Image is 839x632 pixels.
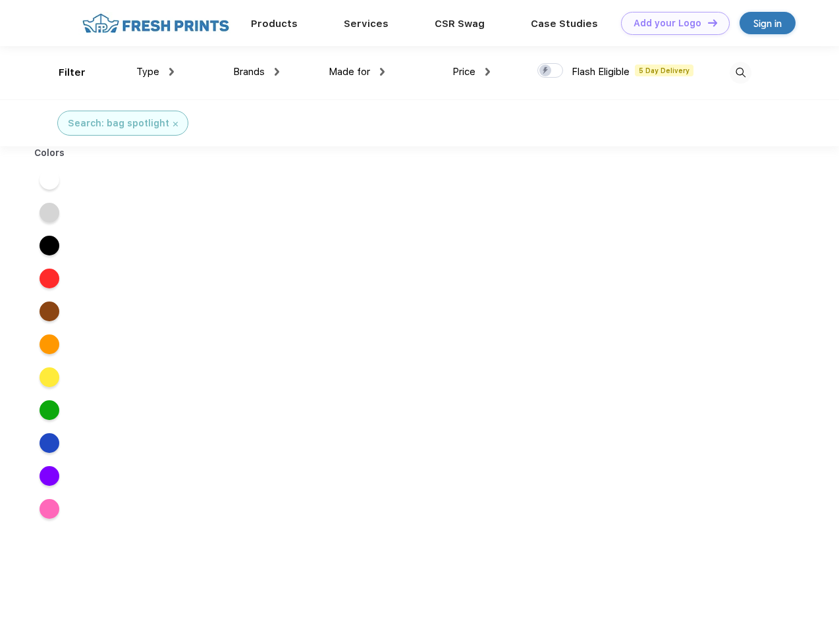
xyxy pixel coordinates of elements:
[380,68,385,76] img: dropdown.png
[635,65,693,76] span: 5 Day Delivery
[708,19,717,26] img: DT
[740,12,796,34] a: Sign in
[24,146,75,160] div: Colors
[59,65,86,80] div: Filter
[634,18,701,29] div: Add your Logo
[572,66,630,78] span: Flash Eligible
[233,66,265,78] span: Brands
[485,68,490,76] img: dropdown.png
[452,66,475,78] span: Price
[68,117,169,130] div: Search: bag spotlight
[173,122,178,126] img: filter_cancel.svg
[251,18,298,30] a: Products
[169,68,174,76] img: dropdown.png
[78,12,233,35] img: fo%20logo%202.webp
[275,68,279,76] img: dropdown.png
[136,66,159,78] span: Type
[753,16,782,31] div: Sign in
[329,66,370,78] span: Made for
[730,62,751,84] img: desktop_search.svg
